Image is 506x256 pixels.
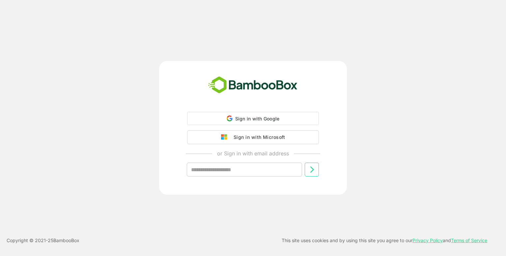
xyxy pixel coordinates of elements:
img: bamboobox [205,74,301,96]
a: Privacy Policy [412,238,443,243]
span: Sign in with Google [235,116,280,121]
div: Sign in with Google [187,112,319,125]
button: Sign in with Microsoft [187,130,319,144]
a: Terms of Service [451,238,487,243]
p: This site uses cookies and by using this site you agree to our and [282,237,487,244]
div: Sign in with Microsoft [230,133,285,142]
p: Copyright © 2021- 25 BambooBox [7,237,79,244]
p: or Sign in with email address [217,149,289,157]
img: google [221,134,230,140]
